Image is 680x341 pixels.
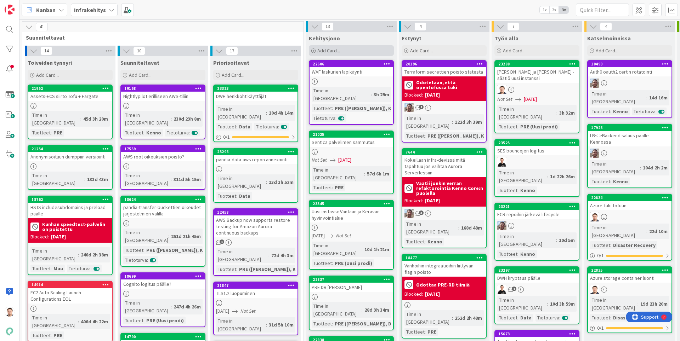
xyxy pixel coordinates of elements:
a: 18477Vanhoihin integraatioihin liittyvän flagin poistoOdottaa PRE-RD tiimiäBlocked:[DATE]Time in ... [402,254,487,339]
div: 246d 2h 38m [79,251,110,259]
span: Add Card... [36,72,59,78]
div: Disaster Recovery [611,241,657,249]
div: Tietoturva [123,256,147,264]
div: Time in [GEOGRAPHIC_DATA] [216,248,268,263]
span: : [332,104,333,112]
div: 21025Sentica palvelimen sammutus [310,131,393,147]
a: 23297DWH kryptaus päälleJVTime in [GEOGRAPHIC_DATA]:10d 3h 59mTuotteet:DataTietoturva: [494,266,579,324]
div: ET [588,149,671,158]
div: Tuotteet [404,238,425,245]
a: 21952Assets-ECS siirto Tofu + FargateTime in [GEOGRAPHIC_DATA]:45d 3h 20mTuotteet:PRE [28,85,113,139]
span: : [656,108,657,115]
div: Time in [GEOGRAPHIC_DATA] [590,90,646,105]
div: 10490 [591,62,671,67]
div: Time in [GEOGRAPHIC_DATA] [312,242,362,257]
span: : [332,259,333,267]
div: 23323 [217,86,297,91]
div: Blocked: [30,233,49,241]
a: 21254Anonymisoituun dumppiin versiointiTime in [GEOGRAPHIC_DATA]:133d 43m [28,145,113,190]
div: Muu [52,265,65,272]
img: ET [404,103,414,112]
div: 22834 [591,195,671,200]
span: 0 / 1 [223,133,230,141]
span: : [236,192,237,200]
a: 17926LB<->Backend salaus päälle KennossaETTime in [GEOGRAPHIC_DATA]:104d 2h 2mTuotteet:Kenno [587,124,672,188]
div: 22835Azure storage container luonti [588,267,671,283]
div: 13d 3h 52m [267,178,295,186]
div: Kenno [611,108,630,115]
a: 23323DWH henkkoht käyttäjätTime in [GEOGRAPHIC_DATA]:10d 4h 14mTuotteet:DataTietoturva:0/1 [213,85,298,142]
div: 21254Anonymisoituun dumppiin versiointi [28,146,112,161]
div: Tuotteet [123,246,143,254]
span: : [236,265,237,273]
span: : [547,173,548,180]
div: 23297 [495,267,579,273]
div: 23221ECR repoihin järkevä lifecycle [495,203,579,219]
div: 7644 [406,150,486,155]
div: 23221 [495,203,579,210]
div: 22606 [310,61,393,67]
div: 20196Terraform secrettien poisto statesta [402,61,486,76]
div: 1d 22h 26m [548,173,577,180]
div: Kenno [611,178,630,185]
a: 23288[PERSON_NAME] ja [PERSON_NAME] -säätiö uusi instanssiTGNot Set[DATE]Time in [GEOGRAPHIC_DATA... [494,60,579,133]
div: 23297DWH kryptaus päälle [495,267,579,283]
div: Time in [GEOGRAPHIC_DATA] [590,160,640,175]
div: 17926LB<->Backend salaus päälle Kennossa [588,125,671,146]
img: ET [404,209,414,218]
div: 22834Azure-tuki tofuun [588,195,671,210]
span: : [268,252,270,259]
div: 23525 [495,140,579,146]
span: Support [15,1,32,10]
div: 230d 23h 8m [172,115,203,123]
div: 20196 [402,61,486,67]
div: Tuotteet [590,108,610,115]
div: 18477 [402,255,486,261]
div: 18477Vanhoihin integraatioihin liittyvän flagin poisto [402,255,486,277]
div: Tietoturva [632,108,656,115]
div: Time in [GEOGRAPHIC_DATA] [123,172,171,187]
div: 18699Cognito logitus päälle? [121,273,205,289]
div: PRE (Uusi prodi) [518,123,560,131]
div: 22606 [313,62,393,67]
div: Tietoturva [312,114,335,122]
a: 10490Auth0 oauth2 certin rotatointiETTime in [GEOGRAPHIC_DATA]:14d 16mTuotteet:KennoTietoturva: [587,60,672,118]
div: 18762 [32,197,112,202]
div: AWS root oikeuksien poisto? [121,152,205,161]
div: PRE [333,184,345,191]
a: 19168Nightlypilot erilliseen AWS-tiliinTime in [GEOGRAPHIC_DATA]:230d 23h 8mTuotteet:KennoTietotu... [120,85,205,139]
span: : [517,250,518,258]
span: Add Card... [596,47,618,54]
div: 23525 [498,140,579,145]
div: [DATE] [51,233,66,241]
span: 3 [419,210,424,215]
div: 23288 [498,62,579,67]
div: Sentica palvelimen sammutus [310,138,393,147]
div: Time in [GEOGRAPHIC_DATA] [404,220,458,236]
div: Time in [GEOGRAPHIC_DATA] [497,169,547,184]
span: : [143,246,144,254]
div: pandia-data-aws repon annexointi [214,155,297,164]
span: : [236,123,237,131]
span: Kanban [36,6,56,14]
span: Add Card... [129,72,152,78]
span: [DATE] [524,96,537,103]
span: : [371,91,372,98]
div: 10d 1h 21m [363,245,391,253]
div: Tuotteet [30,129,51,137]
div: Anonymisoituun dumppiin versiointi [28,152,112,161]
span: : [517,123,518,131]
span: : [278,123,279,131]
div: Data [237,123,252,131]
div: 122d 3h 39m [453,118,484,126]
div: 22837 [313,277,393,282]
div: 18762HSTS includesubdomains ja preload päälle [28,196,112,218]
div: Tuotteet [312,104,332,112]
b: Vaatii jonkin verran refaktorointia Kenno Core:n puolella [416,181,484,196]
div: 18699 [121,273,205,279]
div: 104d 2h 2m [641,164,669,172]
div: [PERSON_NAME] ja [PERSON_NAME] -säätiö uusi instanssi [495,67,579,83]
div: ET [402,103,486,112]
span: : [51,265,52,272]
div: 10490 [588,61,671,67]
